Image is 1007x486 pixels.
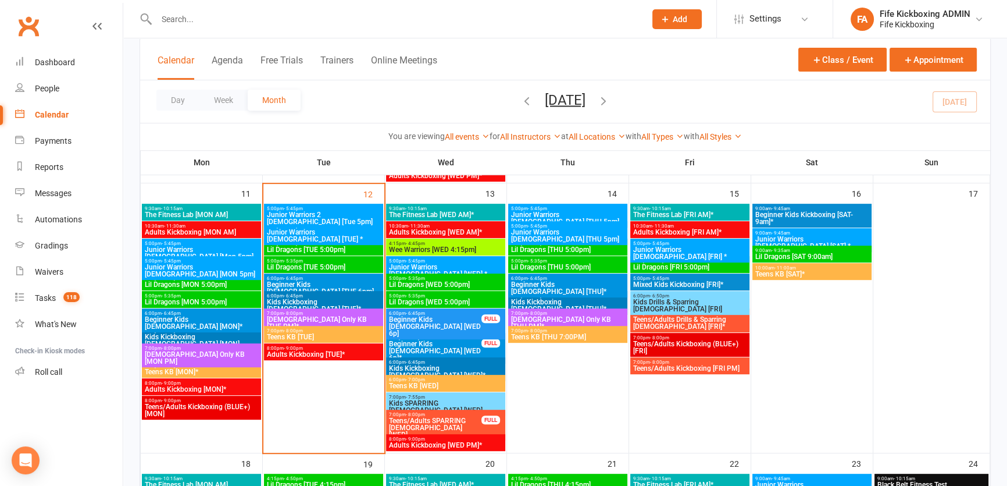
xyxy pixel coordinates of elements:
[388,172,503,179] span: Adults Kickboxing [WED PM]*
[528,224,547,229] span: - 5:45pm
[485,453,506,473] div: 20
[35,84,59,93] div: People
[633,476,747,481] span: 9:30am
[481,314,500,323] div: FULL
[35,293,56,303] div: Tasks
[510,211,625,225] span: Junior Warriors [DEMOGRAPHIC_DATA] [THU 5pm]
[35,136,72,146] div: Payments
[406,276,425,281] span: - 5:35pm
[652,9,702,29] button: Add
[266,276,381,281] span: 6:00pm
[266,476,381,481] span: 4:15pm
[406,437,425,442] span: - 9:00pm
[507,150,629,175] th: Thu
[141,150,263,175] th: Mon
[755,476,869,481] span: 9:00am
[144,241,259,246] span: 5:00pm
[212,55,243,80] button: Agenda
[510,299,625,313] span: Kids Kickboxing [DEMOGRAPHIC_DATA] [THU]*
[633,293,747,299] span: 6:00pm
[15,259,123,285] a: Waivers
[649,206,671,211] span: - 10:15am
[755,265,869,271] span: 10:00am
[388,316,482,337] span: Beginner Kids [DEMOGRAPHIC_DATA] [WED 6p]
[15,233,123,259] a: Gradings
[641,132,684,141] a: All Types
[388,417,482,438] span: Teens/Adults SPARRING [DEMOGRAPHIC_DATA] [WED]
[388,264,503,278] span: Junior Warriors [DEMOGRAPHIC_DATA] [WED] *
[144,293,259,299] span: 5:00pm
[633,335,747,340] span: 7:00pm
[406,311,425,316] span: - 6:45pm
[969,183,990,203] div: 17
[755,230,869,236] span: 9:00am
[890,48,977,72] button: Appointment
[772,206,790,211] span: - 9:45am
[561,132,569,141] strong: at
[388,476,503,481] span: 9:30am
[266,229,381,243] span: Junior Warriors [DEMOGRAPHIC_DATA] [TUE] *
[388,224,503,229] span: 10:30am
[144,403,259,417] span: Teens/Adults Kickboxing (BLUE+) [MON]
[144,264,259,278] span: Junior Warriors [DEMOGRAPHIC_DATA] [MON 5pm]
[266,246,381,253] span: Lil Dragons [TUE 5:00pm]
[388,211,503,218] span: The Fitness Lab [WED AM]*
[266,264,381,271] span: Lil Dragons [TUE 5:00pm]
[510,224,625,229] span: 5:00pm
[266,351,381,358] span: Adults Kickboxing [TUE]*
[241,183,262,203] div: 11
[162,258,181,264] span: - 5:45pm
[730,453,751,473] div: 22
[164,224,185,229] span: - 11:30am
[266,211,381,225] span: Junior Warriors 2 [DEMOGRAPHIC_DATA] [Tue 5pm]
[755,271,869,278] span: Teens KB [SAT]*
[608,453,629,473] div: 21
[284,206,303,211] span: - 5:45pm
[15,154,123,180] a: Reports
[528,328,547,334] span: - 8:00pm
[406,293,425,299] span: - 5:35pm
[633,340,747,354] span: Teens/Adults Kickboxing (BLUE+) [FRI]
[510,246,625,253] span: Lil Dragons [THU 5:00pm]
[772,248,790,253] span: - 9:35am
[388,311,482,316] span: 6:00pm
[388,132,445,141] strong: You are viewing
[528,276,547,281] span: - 6:45pm
[408,224,430,229] span: - 11:30am
[388,293,503,299] span: 5:00pm
[248,90,301,111] button: Month
[406,412,425,417] span: - 8:00pm
[385,150,507,175] th: Wed
[371,55,437,80] button: Online Meetings
[894,476,915,481] span: - 10:15am
[633,281,747,288] span: Mixed Kids Kickboxing [FRI]*
[772,230,790,236] span: - 9:45am
[749,6,781,32] span: Settings
[481,416,500,424] div: FULL
[320,55,353,80] button: Trainers
[388,360,503,365] span: 6:00pm
[388,229,503,236] span: Adults Kickboxing [WED AM]*
[406,241,425,246] span: - 4:45pm
[528,206,547,211] span: - 5:45pm
[406,377,425,382] span: - 7:00pm
[153,11,637,27] input: Search...
[388,412,482,417] span: 7:00pm
[266,328,381,334] span: 7:00pm
[144,258,259,264] span: 5:00pm
[755,206,869,211] span: 9:00am
[35,162,63,172] div: Reports
[162,241,181,246] span: - 5:45pm
[15,285,123,311] a: Tasks 118
[510,334,625,340] span: Teens KB [THU 7:00PM]
[284,276,303,281] span: - 6:45pm
[626,132,641,141] strong: with
[35,367,62,377] div: Roll call
[388,246,503,253] span: Wee Warriors [WED 4:15pm]
[510,258,625,264] span: 5:00pm
[755,253,869,260] span: Lil Dragons [SAT 9:00am]
[15,180,123,207] a: Messages
[266,258,381,264] span: 5:00pm
[15,102,123,128] a: Calendar
[569,132,626,141] a: All Locations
